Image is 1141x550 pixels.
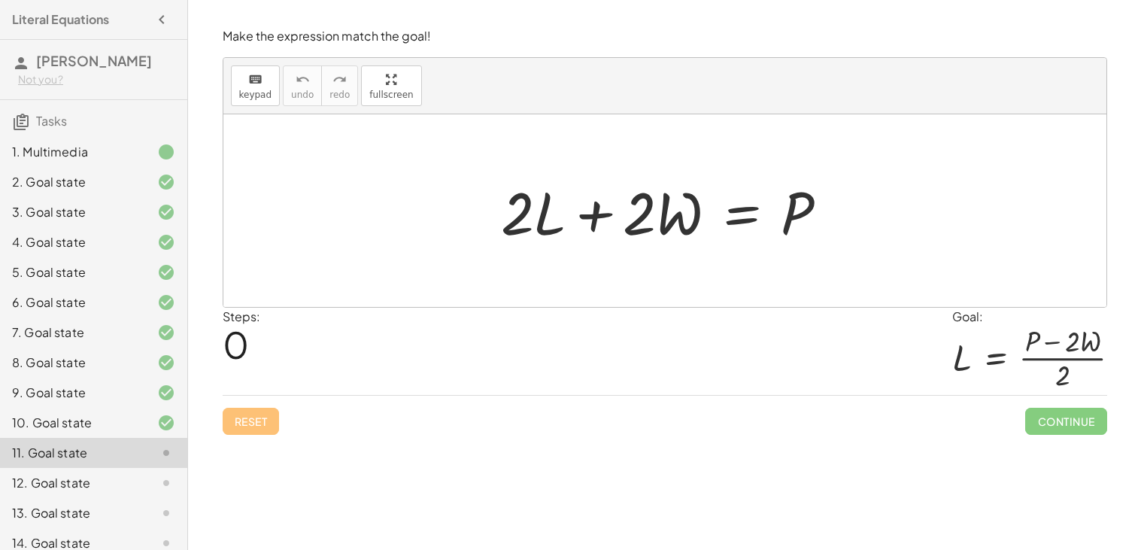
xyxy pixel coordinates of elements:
i: Task finished and correct. [157,203,175,221]
h4: Literal Equations [12,11,109,29]
div: 8. Goal state [12,354,133,372]
button: keyboardkeypad [231,65,281,106]
button: redoredo [321,65,358,106]
i: Task not started. [157,504,175,522]
i: Task finished and correct. [157,354,175,372]
button: undoundo [283,65,322,106]
div: 12. Goal state [12,474,133,492]
label: Steps: [223,308,260,324]
i: Task not started. [157,444,175,462]
i: Task finished and correct. [157,233,175,251]
div: 11. Goal state [12,444,133,462]
div: 5. Goal state [12,263,133,281]
i: Task finished and correct. [157,263,175,281]
div: Goal: [952,308,1106,326]
span: [PERSON_NAME] [36,52,152,69]
button: fullscreen [361,65,421,106]
div: 2. Goal state [12,173,133,191]
i: Task finished. [157,143,175,161]
i: Task finished and correct. [157,384,175,402]
i: Task finished and correct. [157,414,175,432]
span: 0 [223,321,249,367]
div: Not you? [18,72,175,87]
div: 10. Goal state [12,414,133,432]
div: 4. Goal state [12,233,133,251]
span: fullscreen [369,90,413,100]
p: Make the expression match the goal! [223,28,1107,45]
div: 6. Goal state [12,293,133,311]
i: Task finished and correct. [157,173,175,191]
i: Task not started. [157,474,175,492]
span: undo [291,90,314,100]
div: 13. Goal state [12,504,133,522]
i: Task finished and correct. [157,293,175,311]
span: keypad [239,90,272,100]
i: Task finished and correct. [157,324,175,342]
div: 7. Goal state [12,324,133,342]
div: 1. Multimedia [12,143,133,161]
span: redo [329,90,350,100]
i: keyboard [248,71,262,89]
div: 3. Goal state [12,203,133,221]
i: redo [332,71,347,89]
span: Tasks [36,113,67,129]
i: undo [296,71,310,89]
div: 9. Goal state [12,384,133,402]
